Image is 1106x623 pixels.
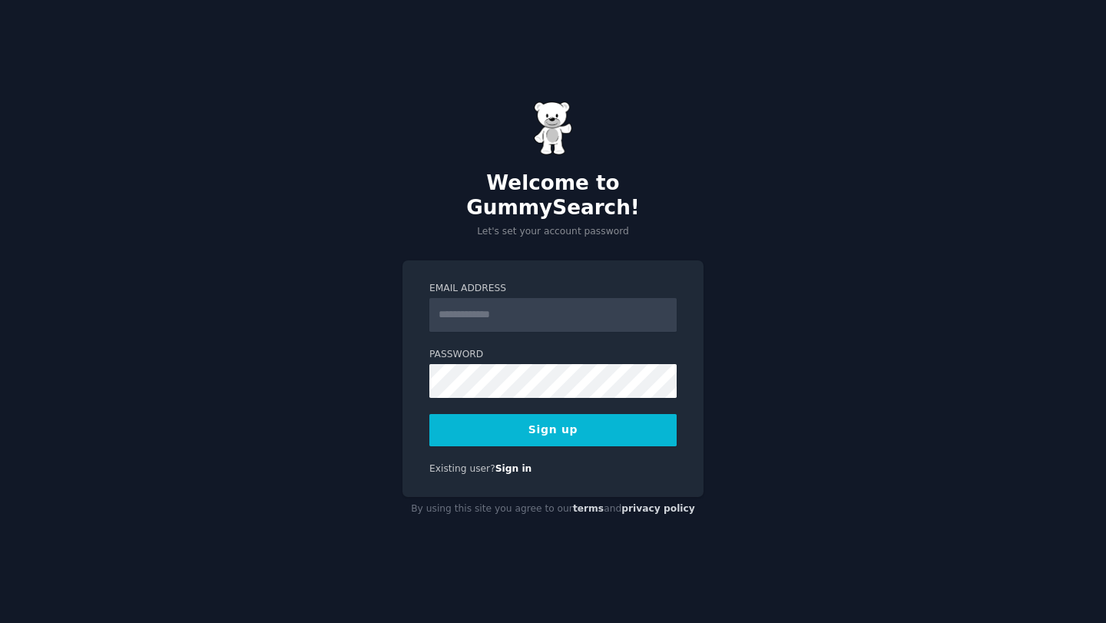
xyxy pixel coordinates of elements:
h2: Welcome to GummySearch! [402,171,704,220]
a: privacy policy [621,503,695,514]
span: Existing user? [429,463,495,474]
label: Email Address [429,282,677,296]
button: Sign up [429,414,677,446]
label: Password [429,348,677,362]
a: terms [573,503,604,514]
a: Sign in [495,463,532,474]
div: By using this site you agree to our and [402,497,704,522]
p: Let's set your account password [402,225,704,239]
img: Gummy Bear [534,101,572,155]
